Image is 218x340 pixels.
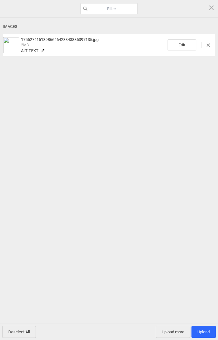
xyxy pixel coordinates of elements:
[167,39,196,50] span: Edit
[197,330,210,334] span: Upload
[21,48,38,53] span: Alt text
[21,37,99,42] span: 17552741513986646423343835397135.jpg
[208,4,215,11] span: Click here or hit ESC to close picker
[3,21,215,33] div: Images
[19,37,167,53] div: 17552741513986646423343835397135.jpg
[21,43,29,47] span: 2MB
[3,37,19,53] img: 3ea8875e-783c-4fba-9aa1-ba2cd7b90139
[191,326,216,338] span: Upload
[2,326,36,338] span: Deselect All
[80,3,138,14] input: Filter
[156,326,190,338] span: Upload more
